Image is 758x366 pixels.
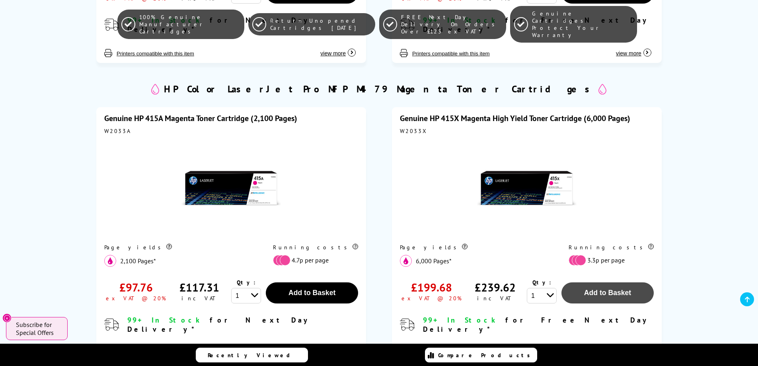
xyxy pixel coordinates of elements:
[196,348,308,362] a: Recently Viewed
[273,244,358,251] div: Running costs
[569,244,654,251] div: Running costs
[181,295,218,302] div: inc VAT
[401,14,502,35] span: FREE Next Day Delivery On Orders Over £125 ex VAT*
[273,255,354,266] li: 4.7p per page
[104,244,257,251] div: Page yields
[400,255,412,267] img: magenta_icon.svg
[416,257,452,265] span: 6,000 Pages*
[179,280,219,295] div: £117.31
[106,295,166,302] div: ex VAT @ 20%
[104,113,297,123] a: Genuine HP 415A Magenta Toner Cartridge (2,100 Pages)
[477,139,577,238] img: HP 415X Magenta High Yield Toner Cartridge (6,000 Pages)
[181,139,281,238] img: HP 415A Magenta Toner Cartridge (2,100 Pages)
[423,315,650,334] span: for Free Next Day Delivery*
[120,257,156,265] span: 2,100 Pages*
[584,289,631,297] span: Add to Basket
[208,352,298,359] span: Recently Viewed
[411,280,452,295] div: £199.68
[400,244,552,251] div: Page yields
[400,127,654,135] div: W2033X
[475,280,516,295] div: £239.62
[127,315,311,334] span: for Next Day Delivery*
[401,295,462,302] div: ex VAT @ 20%
[423,315,499,325] span: 99+ In Stock
[119,280,153,295] div: £97.76
[425,348,537,362] a: Compare Products
[16,321,60,337] span: Subscribe for Special Offers
[114,50,197,57] button: Printers compatible with this item
[139,14,240,35] span: 100% Genuine Manufacturer Cartridges
[318,342,358,357] button: view more
[104,255,116,267] img: magenta_icon.svg
[561,282,654,303] button: Add to Basket
[318,42,358,57] button: view more
[104,127,358,135] div: W2033A
[266,282,358,303] button: Add to Basket
[164,83,594,95] h2: HP Color LaserJet Pro MFP M479 Magenta Toner Cartridges
[400,113,630,123] a: Genuine HP 415X Magenta High Yield Toner Cartridge (6,000 Pages)
[438,352,534,359] span: Compare Products
[410,50,492,57] button: Printers compatible with this item
[477,295,513,302] div: inc VAT
[532,279,551,286] span: Qty:
[288,289,335,297] span: Add to Basket
[569,255,650,266] li: 3.3p per page
[614,342,654,357] button: view more
[2,313,12,323] button: Close
[320,50,346,57] span: view more
[616,50,641,57] span: view more
[614,42,654,57] button: view more
[127,315,203,325] span: 99+ In Stock
[237,279,255,286] span: Qty:
[532,10,633,39] span: Genuine Cartridges Protect Your Warranty
[270,17,371,31] span: Return Unopened Cartridges [DATE]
